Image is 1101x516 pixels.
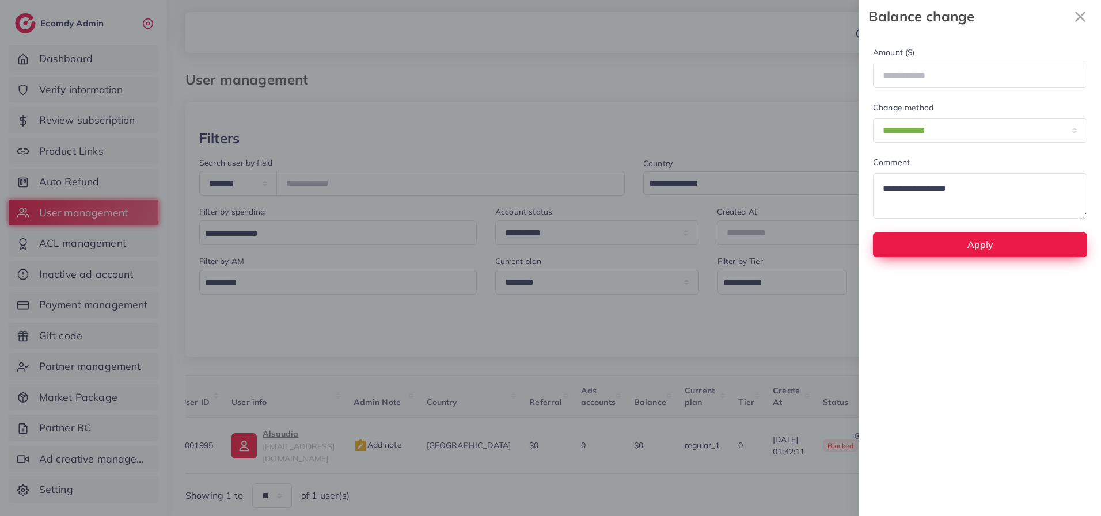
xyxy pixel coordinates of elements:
button: Apply [873,232,1087,257]
strong: Balance change [868,6,1069,26]
button: Close [1069,5,1092,28]
legend: Comment [873,156,1087,173]
legend: Change method [873,102,1087,118]
svg: x [1069,5,1092,28]
legend: Amount ($) [873,47,1087,63]
span: Apply [967,239,993,250]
